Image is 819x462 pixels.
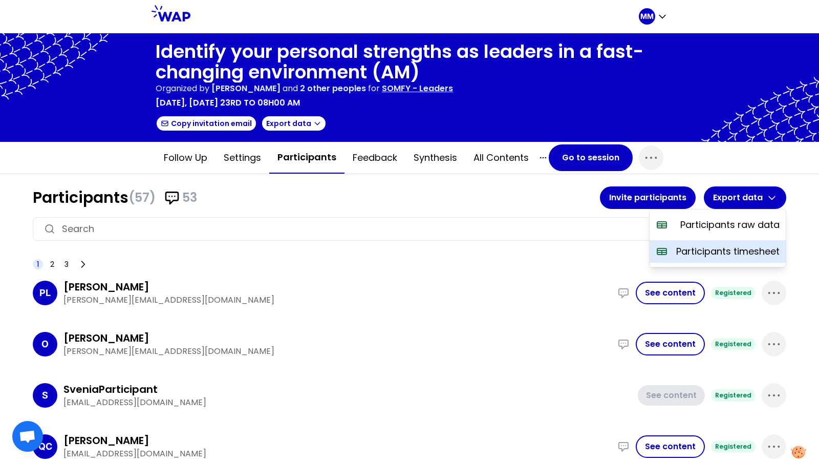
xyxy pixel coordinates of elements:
[63,448,611,460] p: [EMAIL_ADDRESS][DOMAIN_NAME]
[405,142,465,173] button: Synthesis
[680,218,780,232] p: Participants raw data
[156,41,663,82] h1: Identify your personal strengths as leaders in a fast-changing environment (AM)
[638,385,705,406] button: See content
[12,421,43,452] div: Ouvrir le chat
[42,388,48,403] p: S
[269,142,344,174] button: Participants
[63,294,611,306] p: [PERSON_NAME][EMAIL_ADDRESS][DOMAIN_NAME]
[368,82,380,95] p: for
[676,244,780,259] p: Participants timesheet
[63,433,149,448] h3: [PERSON_NAME]
[711,440,756,453] div: Registered
[215,142,269,173] button: Settings
[33,188,600,207] h1: Participants
[636,282,705,304] button: See content
[156,97,300,109] p: [DATE], [DATE] 23rd to 08h00 am
[38,439,52,454] p: QC
[711,287,756,299] div: Registered
[382,82,453,95] p: SOMFY - Leaders
[344,142,405,173] button: Feedback
[261,115,327,132] button: Export data
[600,186,696,209] button: Invite participants
[39,286,51,300] p: PL
[63,345,611,358] p: [PERSON_NAME][EMAIL_ADDRESS][DOMAIN_NAME]
[182,190,197,206] span: 53
[156,115,257,132] button: Copy invitation email
[636,333,705,355] button: See content
[300,82,366,94] span: 2 other peoples
[704,186,786,209] button: Export data
[63,382,158,396] h3: SveniaParticipant
[62,222,757,236] input: Search
[465,142,537,173] button: All contents
[37,259,39,269] span: 1
[63,331,149,345] h3: [PERSON_NAME]
[636,435,705,458] button: See content
[211,82,281,94] span: [PERSON_NAME]
[711,389,756,402] div: Registered
[640,11,654,22] p: MM
[128,190,156,206] span: (57)
[639,8,667,25] button: MM
[549,144,633,171] button: Go to session
[41,337,49,351] p: O
[211,82,366,95] p: and
[156,142,215,173] button: Follow up
[63,280,149,294] h3: [PERSON_NAME]
[64,259,69,269] span: 3
[50,259,54,269] span: 2
[711,338,756,350] div: Registered
[63,396,632,409] p: [EMAIL_ADDRESS][DOMAIN_NAME]
[156,82,209,95] p: Organized by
